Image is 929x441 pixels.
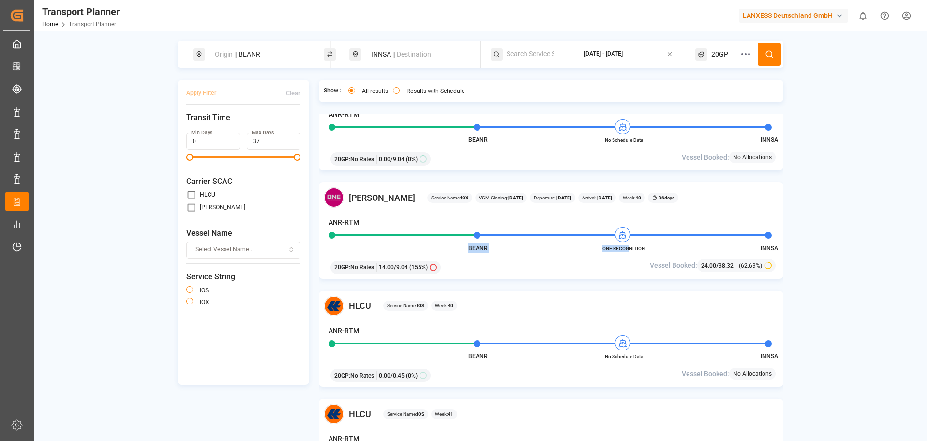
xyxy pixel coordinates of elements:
label: [PERSON_NAME] [200,204,245,210]
span: 14.00 / 9.04 [379,263,408,272]
span: (0%) [406,155,418,164]
span: Vessel Booked: [650,260,697,271]
span: Vessel Name [186,228,300,239]
button: LANXESS Deutschland GmbH [739,6,852,25]
div: [DATE] - [DATE] [584,50,623,59]
span: 20GP : [334,371,350,380]
span: (0%) [406,371,418,380]
div: BEANR [209,46,314,63]
button: Clear [286,85,300,102]
label: HLCU [200,192,215,198]
h4: ANR-RTM [329,217,359,228]
span: VGM Closing: [479,194,523,201]
span: 20GP : [334,155,350,164]
b: IOS [417,411,424,417]
label: IOS [200,288,209,293]
b: IOS [417,303,424,308]
h4: ANR-RTM [329,326,359,336]
button: Help Center [874,5,896,27]
span: Select Vessel Name... [195,245,254,254]
span: Service Name: [387,411,424,418]
span: Carrier SCAC [186,176,300,187]
span: Week: [623,194,641,201]
h4: ANR-RTM [329,109,359,120]
b: IOX [461,195,468,200]
span: 38.32 [719,262,734,269]
span: Week: [435,302,453,309]
span: 20GP : [334,263,350,272]
div: INNSA [365,46,470,63]
span: Show : [324,87,341,95]
span: Vessel Booked: [682,369,729,379]
label: IOX [200,299,209,305]
span: Service Name: [431,194,468,201]
span: INNSA [761,353,778,360]
span: No Schedule Data [597,353,650,360]
span: No Rates [350,263,374,272]
b: [DATE] [508,195,523,200]
span: Vessel Booked: [682,152,729,163]
span: (155%) [409,263,428,272]
label: Max Days [252,129,274,136]
button: show 0 new notifications [852,5,874,27]
span: Service String [186,271,300,283]
span: BEANR [468,353,488,360]
span: INNSA [761,137,778,143]
span: INNSA [761,245,778,252]
b: 36 days [659,195,674,200]
span: BEANR [468,137,488,143]
span: ONE RECOGNITION [597,245,650,252]
div: LANXESS Deutschland GmbH [739,9,848,23]
a: Home [42,21,58,28]
b: 41 [448,411,453,417]
button: [DATE] - [DATE] [574,45,684,64]
span: No Schedule Data [597,137,650,144]
span: HLCU [349,299,371,312]
span: BEANR [468,245,488,252]
b: 40 [448,303,453,308]
span: No Allocations [733,153,772,162]
span: 24.00 [701,262,716,269]
span: No Rates [350,155,374,164]
span: Service Name: [387,302,424,309]
span: Arrival: [582,194,612,201]
b: 40 [635,195,641,200]
img: Carrier [324,404,344,424]
span: Maximum [294,154,300,161]
span: Departure: [534,194,571,201]
span: || Destination [392,50,431,58]
span: 20GP [711,49,728,60]
div: / [701,260,736,271]
span: Transit Time [186,112,300,123]
label: Min Days [191,129,212,136]
label: All results [362,88,388,94]
b: [DATE] [555,195,571,200]
span: [PERSON_NAME] [349,191,415,204]
b: [DATE] [596,195,612,200]
input: Search Service String [507,47,554,61]
label: Results with Schedule [406,88,465,94]
span: 0.00 / 0.45 [379,371,405,380]
div: Clear [286,89,300,98]
span: Week: [435,411,453,418]
span: No Allocations [733,369,772,378]
span: Minimum [186,154,193,161]
img: Carrier [324,296,344,316]
span: 0.00 / 9.04 [379,155,405,164]
span: No Rates [350,371,374,380]
span: (62.63%) [739,261,762,270]
div: Transport Planner [42,4,120,19]
span: Origin || [215,50,237,58]
span: HLCU [349,408,371,421]
img: Carrier [324,187,344,208]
